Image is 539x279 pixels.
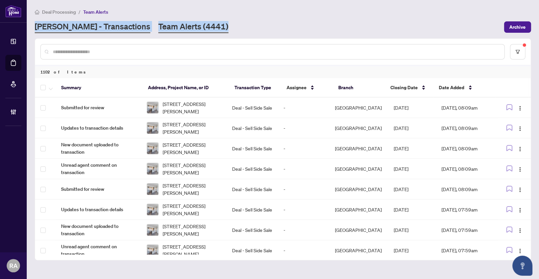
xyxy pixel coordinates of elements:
[385,78,433,98] th: Closing Date
[433,78,496,98] th: Date Added
[227,199,278,220] td: Deal - Sell Side Sale
[388,199,436,220] td: [DATE]
[515,225,525,235] button: Logo
[163,223,221,237] span: [STREET_ADDRESS][PERSON_NAME]
[517,248,523,254] img: Logo
[278,179,330,199] td: -
[329,159,388,179] td: [GEOGRAPHIC_DATA]
[61,104,136,111] span: Submitted for review
[515,49,520,54] span: filter
[388,240,436,261] td: [DATE]
[329,240,388,261] td: [GEOGRAPHIC_DATA]
[517,106,523,111] img: Logo
[163,182,221,196] span: [STREET_ADDRESS][PERSON_NAME]
[278,138,330,159] td: -
[163,141,221,156] span: [STREET_ADDRESS][PERSON_NAME]
[286,84,306,91] span: Assignee
[278,240,330,261] td: -
[517,187,523,192] img: Logo
[390,84,417,91] span: Closing Date
[227,98,278,118] td: Deal - Sell Side Sale
[388,220,436,240] td: [DATE]
[78,8,80,16] li: /
[515,245,525,256] button: Logo
[147,102,158,113] img: thumbnail-img
[278,220,330,240] td: -
[436,199,498,220] td: [DATE], 07:59am
[510,44,525,59] button: filter
[329,98,388,118] td: [GEOGRAPHIC_DATA]
[329,199,388,220] td: [GEOGRAPHIC_DATA]
[5,5,21,17] img: logo
[515,204,525,215] button: Logo
[147,204,158,215] img: thumbnail-img
[163,161,221,176] span: [STREET_ADDRESS][PERSON_NAME]
[517,228,523,233] img: Logo
[436,138,498,159] td: [DATE], 08:09am
[227,220,278,240] td: Deal - Sell Side Sale
[517,146,523,152] img: Logo
[281,78,333,98] th: Assignee
[388,98,436,118] td: [DATE]
[517,126,523,131] img: Logo
[388,159,436,179] td: [DATE]
[388,179,436,199] td: [DATE]
[329,118,388,138] td: [GEOGRAPHIC_DATA]
[515,184,525,194] button: Logo
[163,202,221,217] span: [STREET_ADDRESS][PERSON_NAME]
[515,143,525,154] button: Logo
[333,78,385,98] th: Branch
[147,245,158,256] img: thumbnail-img
[163,243,221,258] span: [STREET_ADDRESS][PERSON_NAME]
[9,261,18,270] span: RA
[35,65,531,78] div: 1102 of Items
[515,102,525,113] button: Logo
[278,159,330,179] td: -
[61,243,136,258] span: Unread agent comment on transaction
[517,207,523,213] img: Logo
[388,138,436,159] td: [DATE]
[61,124,136,132] span: Updates to transaction details
[278,199,330,220] td: -
[436,240,498,261] td: [DATE], 07:59am
[142,78,229,98] th: Address, Project Name, or ID
[83,9,108,15] span: Team Alerts
[509,22,526,32] span: Archive
[42,9,76,15] span: Deal Processing
[278,98,330,118] td: -
[515,163,525,174] button: Logo
[163,100,221,115] span: [STREET_ADDRESS][PERSON_NAME]
[56,78,142,98] th: Summary
[436,220,498,240] td: [DATE], 07:59am
[147,143,158,154] img: thumbnail-img
[227,159,278,179] td: Deal - Sell Side Sale
[61,141,136,156] span: New document uploaded to transaction
[436,159,498,179] td: [DATE], 08:09am
[61,161,136,176] span: Unread agent comment on transaction
[278,118,330,138] td: -
[229,78,281,98] th: Transaction Type
[329,220,388,240] td: [GEOGRAPHIC_DATA]
[163,121,221,135] span: [STREET_ADDRESS][PERSON_NAME]
[436,98,498,118] td: [DATE], 08:09am
[61,206,136,213] span: Updates to transaction details
[147,224,158,236] img: thumbnail-img
[227,240,278,261] td: Deal - Sell Side Sale
[515,123,525,133] button: Logo
[227,179,278,199] td: Deal - Sell Side Sale
[436,118,498,138] td: [DATE], 08:09am
[439,84,464,91] span: Date Added
[147,163,158,174] img: thumbnail-img
[388,118,436,138] td: [DATE]
[227,138,278,159] td: Deal - Sell Side Sale
[329,138,388,159] td: [GEOGRAPHIC_DATA]
[61,223,136,237] span: New document uploaded to transaction
[227,118,278,138] td: Deal - Sell Side Sale
[329,179,388,199] td: [GEOGRAPHIC_DATA]
[517,167,523,172] img: Logo
[504,21,531,33] button: Archive
[147,122,158,134] img: thumbnail-img
[158,21,228,33] a: Team Alerts (4441)
[35,21,150,33] a: [PERSON_NAME] - Transactions
[436,179,498,199] td: [DATE], 08:09am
